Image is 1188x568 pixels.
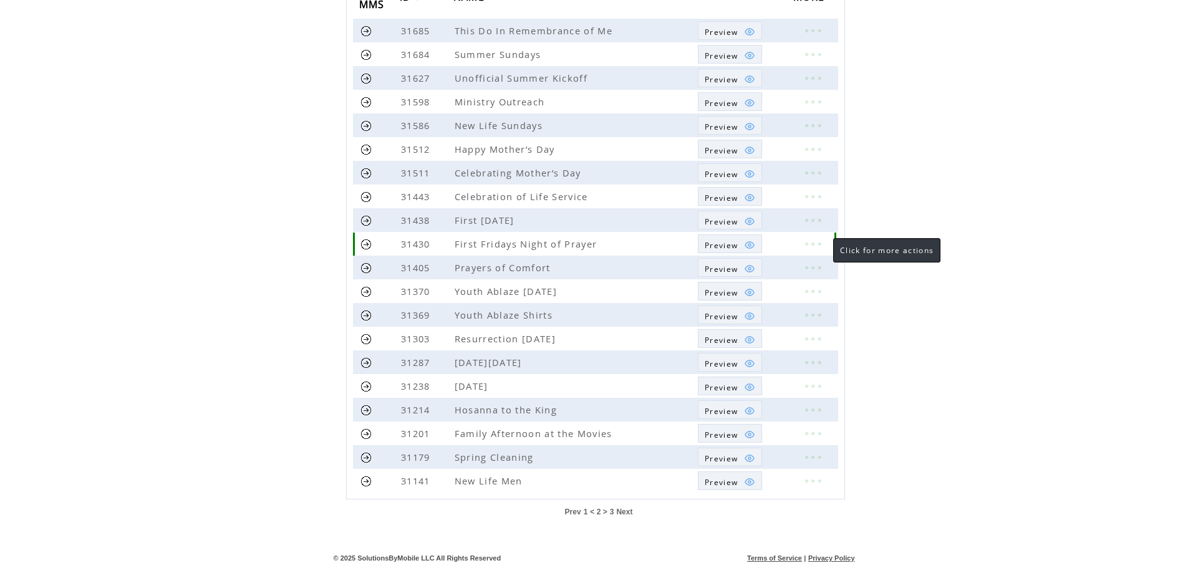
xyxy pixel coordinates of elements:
[698,45,762,64] a: Preview
[698,69,762,87] a: Preview
[698,282,762,301] a: Preview
[698,448,762,466] a: Preview
[744,382,755,393] img: eye.png
[401,143,433,155] span: 31512
[744,121,755,132] img: eye.png
[455,238,601,250] span: First Fridays Night of Prayer
[804,554,806,562] span: |
[698,187,762,206] a: Preview
[455,356,525,368] span: [DATE][DATE]
[334,554,501,562] span: © 2025 SolutionsByMobile LLC All Rights Reserved
[705,145,738,156] span: Show MMS preview
[698,353,762,372] a: Preview
[401,48,433,60] span: 31684
[698,92,762,111] a: Preview
[401,332,433,345] span: 31303
[705,216,738,227] span: Show MMS preview
[455,261,554,274] span: Prayers of Comfort
[705,430,738,440] span: Show MMS preview
[401,427,433,440] span: 31201
[698,400,762,419] a: Preview
[698,258,762,277] a: Preview
[705,193,738,203] span: Show MMS preview
[455,95,548,108] span: Ministry Outreach
[455,403,560,416] span: Hosanna to the King
[698,424,762,443] a: Preview
[698,211,762,229] a: Preview
[808,554,855,562] a: Privacy Policy
[705,311,738,322] span: Show MMS preview
[698,21,762,40] a: Preview
[565,508,581,516] a: Prev
[455,119,546,132] span: New Life Sundays
[455,214,518,226] span: First [DATE]
[747,554,802,562] a: Terms of Service
[401,261,433,274] span: 31405
[744,453,755,464] img: eye.png
[705,240,738,251] span: Show MMS preview
[401,24,433,37] span: 31685
[698,140,762,158] a: Preview
[401,214,433,226] span: 31438
[705,477,738,488] span: Show MMS preview
[744,97,755,108] img: eye.png
[455,24,616,37] span: This Do In Remembrance of Me
[698,329,762,348] a: Preview
[705,122,738,132] span: Show MMS preview
[401,190,433,203] span: 31443
[401,166,433,179] span: 31511
[455,332,559,345] span: Resurrection [DATE]
[610,508,614,516] a: 3
[744,405,755,416] img: eye.png
[401,309,433,321] span: 31369
[455,143,558,155] span: Happy Mother’s Day
[698,116,762,135] a: Preview
[705,335,738,345] span: Show MMS preview
[401,238,433,250] span: 31430
[744,50,755,61] img: eye.png
[705,27,738,37] span: Show MMS preview
[698,377,762,395] a: Preview
[698,163,762,182] a: Preview
[744,310,755,322] img: eye.png
[698,471,762,490] a: Preview
[705,406,738,416] span: Show MMS preview
[401,356,433,368] span: 31287
[744,26,755,37] img: eye.png
[705,74,738,85] span: Show MMS preview
[698,306,762,324] a: Preview
[744,263,755,274] img: eye.png
[744,192,755,203] img: eye.png
[744,74,755,85] img: eye.png
[401,72,433,84] span: 31627
[584,508,588,516] a: 1
[744,334,755,345] img: eye.png
[455,380,491,392] span: [DATE]
[705,453,738,464] span: Show MMS preview
[616,508,632,516] a: Next
[455,474,526,487] span: New Life Men
[744,358,755,369] img: eye.png
[705,98,738,108] span: Show MMS preview
[744,287,755,298] img: eye.png
[590,508,607,516] span: < 2 >
[698,234,762,253] a: Preview
[401,119,433,132] span: 31586
[401,451,433,463] span: 31179
[840,245,934,256] span: Click for more actions
[455,190,591,203] span: Celebration of Life Service
[744,429,755,440] img: eye.png
[705,169,738,180] span: Show MMS preview
[401,403,433,416] span: 31214
[705,264,738,274] span: Show MMS preview
[455,285,560,297] span: Youth Ablaze [DATE]
[455,166,584,179] span: Celebrating Mother’s Day
[744,476,755,488] img: eye.png
[401,380,433,392] span: 31238
[455,72,591,84] span: Unofficial Summer Kickoff
[705,359,738,369] span: Show MMS preview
